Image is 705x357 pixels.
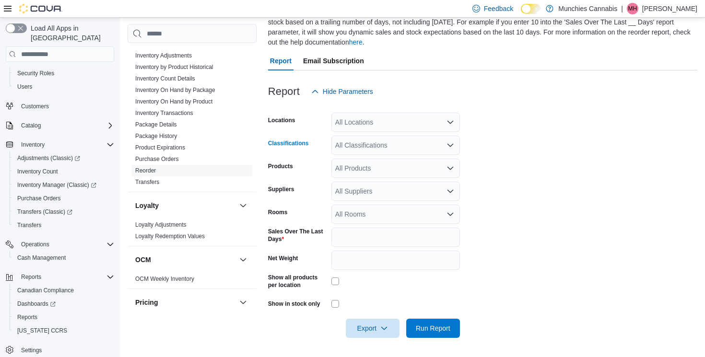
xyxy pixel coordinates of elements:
button: Inventory [2,138,118,151]
button: OCM [135,255,235,265]
label: Show in stock only [268,300,320,308]
div: Inventory [128,50,257,192]
a: Canadian Compliance [13,285,78,296]
h3: Pricing [135,298,158,307]
span: Inventory [21,141,45,149]
a: Cash Management [13,252,70,264]
a: Dashboards [13,298,59,310]
span: Washington CCRS [13,325,114,336]
span: Customers [17,100,114,112]
a: Transfers [13,219,45,231]
span: Purchase Orders [17,195,61,202]
p: [PERSON_NAME] [642,3,697,14]
a: Product Expirations [135,144,185,151]
a: Inventory Manager (Classic) [13,179,100,191]
a: Inventory On Hand by Package [135,87,215,93]
span: Customers [21,103,49,110]
label: Rooms [268,208,288,216]
span: Adjustments (Classic) [17,154,80,162]
a: Package Details [135,121,177,128]
button: Pricing [237,297,249,308]
span: Inventory Count Details [135,75,195,82]
span: Inventory On Hand by Product [135,98,212,105]
button: Customers [2,99,118,113]
span: Purchase Orders [13,193,114,204]
img: Cova [19,4,62,13]
button: Reports [10,311,118,324]
span: Inventory On Hand by Package [135,86,215,94]
span: Cash Management [17,254,66,262]
label: Net Weight [268,254,298,262]
a: Package History [135,133,177,139]
span: Security Roles [17,69,54,77]
span: Email Subscription [303,51,364,70]
span: Users [17,83,32,91]
a: Users [13,81,36,92]
span: Package History [135,132,177,140]
a: Inventory Count [13,166,62,177]
span: Transfers (Classic) [13,206,114,218]
button: Canadian Compliance [10,284,118,297]
a: Inventory On Hand by Product [135,98,212,105]
span: Reports [21,273,41,281]
p: Munchies Cannabis [558,3,617,14]
span: Settings [17,344,114,356]
a: here [349,38,363,46]
span: Loyalty Redemption Values [135,232,205,240]
span: Reorder [135,167,156,174]
button: Open list of options [446,210,454,218]
span: Reports [17,313,37,321]
button: Operations [2,238,118,251]
a: Adjustments (Classic) [13,152,84,164]
button: OCM [237,254,249,265]
label: Classifications [268,139,309,147]
span: Inventory Adjustments [135,52,192,59]
button: Purchase Orders [10,192,118,205]
span: Operations [17,239,114,250]
span: Package Details [135,121,177,128]
span: Transfers [13,219,114,231]
span: Catalog [21,122,41,129]
button: Open list of options [446,141,454,149]
a: [US_STATE] CCRS [13,325,71,336]
button: Catalog [17,120,45,131]
div: OCM [128,273,257,288]
input: Dark Mode [521,4,541,14]
span: Report [270,51,292,70]
a: OCM Weekly Inventory [135,276,194,282]
span: OCM Weekly Inventory [135,275,194,283]
span: Reports [17,271,114,283]
button: Pricing [135,298,235,307]
a: Adjustments (Classic) [10,151,118,165]
a: Transfers (Classic) [10,205,118,219]
span: Security Roles [13,68,114,79]
button: Loyalty [135,201,235,210]
span: Adjustments (Classic) [13,152,114,164]
span: Inventory Count [17,168,58,175]
a: Purchase Orders [13,193,65,204]
a: Inventory Manager (Classic) [10,178,118,192]
button: Users [10,80,118,93]
span: Settings [21,346,42,354]
div: Loyalty [128,219,257,246]
button: Reports [2,270,118,284]
button: Reports [17,271,45,283]
span: Transfers [17,221,41,229]
h3: OCM [135,255,151,265]
span: Operations [21,241,49,248]
button: Hide Parameters [307,82,377,101]
div: View your inventory availability and how quickly products are selling. You can determine the quan... [268,7,693,47]
a: Security Roles [13,68,58,79]
button: Operations [17,239,53,250]
a: Inventory Transactions [135,110,193,116]
span: Users [13,81,114,92]
label: Suppliers [268,185,294,193]
span: Transfers (Classic) [17,208,72,216]
label: Locations [268,116,295,124]
span: Inventory by Product Historical [135,63,213,71]
button: Export [346,319,399,338]
span: Purchase Orders [135,155,179,163]
h3: Report [268,86,300,97]
a: Dashboards [10,297,118,311]
h3: Loyalty [135,201,159,210]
